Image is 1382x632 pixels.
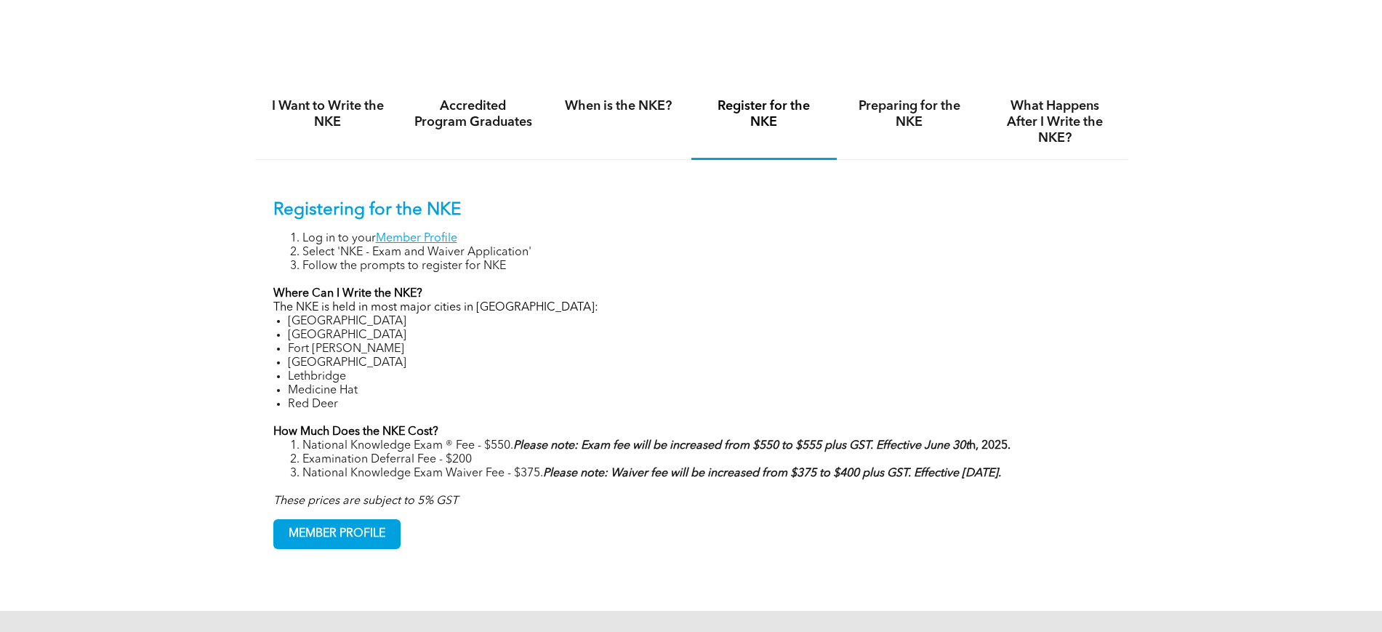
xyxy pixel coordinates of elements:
[302,246,1109,260] li: Select 'NKE - Exam and Waiver Application'
[513,440,969,452] em: Please note: Exam fee will be increased from $550 to $555 plus GST. Effective June 30t
[268,98,387,130] h4: I Want to Write the NKE
[273,200,1109,221] p: Registering for the NKE
[559,98,678,114] h4: When is the NKE?
[995,98,1114,146] h4: What Happens After I Write the NKE?
[704,98,824,130] h4: Register for the NKE
[302,467,1109,481] li: National Knowledge Exam Waiver Fee - $375.
[376,233,457,244] a: Member Profile
[273,288,422,300] strong: Where Can I Write the NKE?
[414,98,533,130] h4: Accredited Program Graduates
[302,260,1109,273] li: Follow the prompts to register for NKE
[288,370,1109,384] li: Lethbridge
[513,440,1011,452] strong: h, 2025.
[273,495,458,507] em: These prices are subject to 5% GST
[273,519,401,549] a: MEMBER PROFILE
[302,439,1109,453] li: National Knowledge Exam ® Fee - $550.
[302,453,1109,467] li: Examination Deferral Fee - $200
[288,329,1109,343] li: [GEOGRAPHIC_DATA]
[288,384,1109,398] li: Medicine Hat
[273,426,438,438] strong: How Much Does the NKE Cost?
[850,98,969,130] h4: Preparing for the NKE
[302,232,1109,246] li: Log in to your
[274,520,400,548] span: MEMBER PROFILE
[543,468,1001,479] strong: Please note: Waiver fee will be increased from $375 to $400 plus GST. Effective [DATE].
[273,301,1109,315] p: The NKE is held in most major cities in [GEOGRAPHIC_DATA]:
[288,398,1109,412] li: Red Deer
[288,343,1109,356] li: Fort [PERSON_NAME]
[288,315,1109,329] li: [GEOGRAPHIC_DATA]
[288,356,1109,370] li: [GEOGRAPHIC_DATA]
